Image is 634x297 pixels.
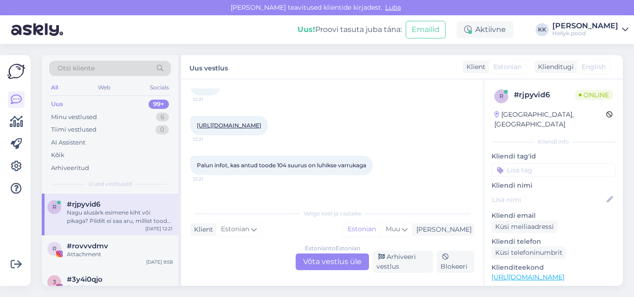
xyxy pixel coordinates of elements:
div: Attachment [67,250,173,259]
div: [DATE] 12:21 [145,225,173,232]
div: Socials [148,82,171,94]
div: [PERSON_NAME] [552,22,618,30]
p: Kliendi tag'id [492,152,615,161]
span: 12:21 [193,136,228,143]
div: Web [96,82,112,94]
div: 99+ [149,100,169,109]
div: Nagu alusärk esimene kiht või pikaga? Pildilt ei saa aru, millist toodet on mõeldud :) [67,209,173,225]
div: 6 [156,113,169,122]
span: Estonian [493,62,522,72]
span: Palun infot, kas antud toode 104 suurus on luhikse varrukaga [197,162,366,169]
span: r [52,203,57,210]
div: All [49,82,60,94]
p: Vaata edasi ... [492,285,615,293]
p: Kliendi nimi [492,181,615,190]
p: Kliendi email [492,211,615,221]
span: r [499,93,504,100]
a: [PERSON_NAME]Hellyk pood [552,22,628,37]
div: Hellyk pood [552,30,618,37]
input: Lisa nimi [492,195,605,205]
div: 0 [155,125,169,134]
p: Kliendi telefon [492,237,615,246]
span: Estonian [221,224,249,234]
div: Valige keel ja vastake [190,209,474,218]
img: Askly Logo [7,63,25,80]
a: [URL][DOMAIN_NAME] [492,273,564,281]
div: Küsi telefoninumbrit [492,246,566,259]
div: Tiimi vestlused [51,125,97,134]
div: Minu vestlused [51,113,97,122]
span: English [582,62,606,72]
div: Klient [190,225,213,234]
div: Klient [463,62,485,72]
div: Võta vestlus üle [296,253,369,270]
span: 12:21 [193,96,228,103]
div: KK [536,23,549,36]
span: 3 [53,278,56,285]
div: Blokeeri [437,251,474,273]
span: Luba [382,3,404,12]
div: Estonian to Estonian [305,244,360,253]
p: Klienditeekond [492,263,615,272]
div: # rjpyvid6 [514,89,575,101]
div: AI Assistent [51,138,85,147]
span: Otsi kliente [58,63,95,73]
div: Attachment [67,284,173,292]
div: [PERSON_NAME] [413,225,472,234]
b: Uus! [298,25,315,34]
span: 12:21 [193,176,228,183]
span: Muu [386,225,400,233]
div: Arhiveeritud [51,164,89,173]
div: Aktiivne [457,21,513,38]
a: [URL][DOMAIN_NAME] [197,122,261,129]
span: #rjpyvid6 [67,200,100,209]
div: Arhiveeri vestlus [373,251,433,273]
span: #3y4i0qjo [67,275,103,284]
button: Emailid [406,21,446,38]
input: Lisa tag [492,163,615,177]
span: r [52,245,57,252]
div: [GEOGRAPHIC_DATA], [GEOGRAPHIC_DATA] [494,110,606,129]
div: Proovi tasuta juba täna: [298,24,402,35]
div: [DATE] 9:58 [146,259,173,265]
span: Online [575,90,613,100]
label: Uus vestlus [189,61,228,73]
span: Uued vestlused [89,180,132,188]
div: Kõik [51,151,65,160]
div: Klienditugi [534,62,574,72]
div: Küsi meiliaadressi [492,221,557,233]
div: Estonian [343,222,381,236]
div: Uus [51,100,63,109]
div: Kliendi info [492,138,615,146]
span: #rovvvdmv [67,242,108,250]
